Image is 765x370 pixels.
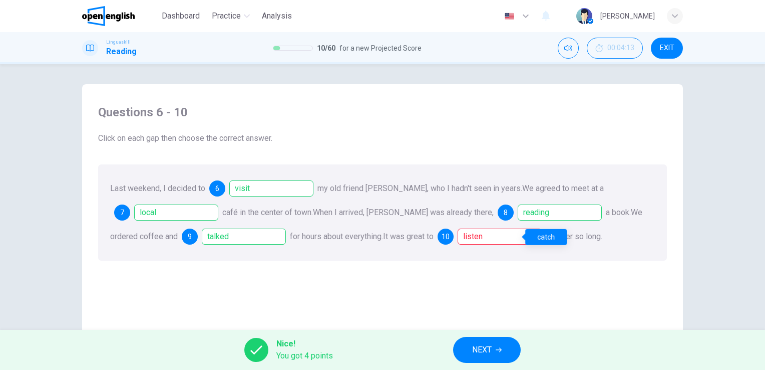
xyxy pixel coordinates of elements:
span: café in the center of town. [222,208,313,217]
span: Nice! [276,338,333,350]
span: 10 / 60 [317,42,335,54]
button: Practice [208,7,254,25]
span: We agreed to meet at a [522,183,604,193]
span: for a new Projected Score [339,42,422,54]
span: up after so long. [546,232,602,241]
span: 00:04:13 [607,44,634,52]
img: OpenEnglish logo [82,6,135,26]
div: reading [518,205,602,221]
span: 9 [188,233,192,240]
span: NEXT [472,343,492,357]
span: Dashboard [162,10,200,22]
span: 8 [504,209,508,216]
span: Linguaskill [106,39,131,46]
div: talked [202,229,286,245]
div: talked [182,229,286,245]
div: [PERSON_NAME] [600,10,655,22]
span: 10 [442,233,450,240]
div: Hide [587,38,643,59]
button: Dashboard [158,7,204,25]
h4: Questions 6 - 10 [98,104,667,120]
span: It was great to [383,232,434,241]
span: Analysis [262,10,292,22]
div: catch [525,229,567,245]
span: Practice [212,10,241,22]
div: Mute [558,38,579,59]
a: OpenEnglish logo [82,6,158,26]
div: local [114,205,218,221]
span: EXIT [660,44,674,52]
div: local [134,205,218,221]
span: Click on each gap then choose the correct answer. [98,132,667,144]
div: visit [209,180,313,197]
img: en [503,13,516,20]
span: my old friend [PERSON_NAME], who I hadn't seen in years. [317,183,522,193]
span: 6 [215,185,219,192]
div: listen [458,229,542,245]
span: You got 4 points [276,350,333,362]
h1: Reading [106,46,137,58]
img: Profile picture [576,8,592,24]
span: for hours about everything. [290,232,383,241]
button: EXIT [651,38,683,59]
div: reading [498,205,602,221]
span: When I arrived, [PERSON_NAME] was already there, [313,208,494,217]
button: Analysis [258,7,296,25]
span: 7 [120,209,124,216]
div: visit [229,180,313,197]
button: 00:04:13 [587,38,643,59]
span: a book. [606,208,631,217]
button: NEXT [453,337,521,363]
div: catch [438,229,542,245]
span: Last weekend, I decided to [110,183,205,193]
